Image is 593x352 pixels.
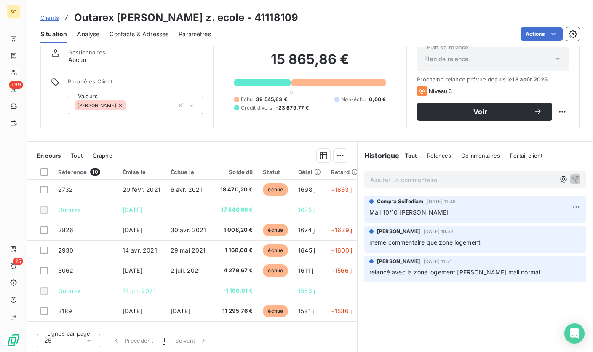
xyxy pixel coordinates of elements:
span: Situation [40,30,67,38]
span: Mail 10/10 [PERSON_NAME] [369,209,449,216]
span: 10 [90,168,100,176]
span: 0 [289,89,293,96]
img: Logo LeanPay [7,333,20,347]
span: 25 [13,258,23,265]
span: [DATE] [123,206,142,213]
div: Statut [263,169,288,175]
span: échue [263,244,288,257]
span: +99 [9,81,23,89]
span: Commentaires [461,152,500,159]
span: 6 avr. 2021 [171,186,203,193]
span: 1 [163,336,165,345]
span: [DATE] [123,226,142,234]
span: Propriétés Client [68,78,203,90]
div: Échue le [171,169,208,175]
span: Paramètres [179,30,211,38]
span: 29 mai 2021 [171,247,206,254]
span: Compta Scifodiam [377,198,423,205]
span: 15 juin 2021 [123,287,156,294]
span: Tout [405,152,417,159]
div: SC [7,5,20,19]
span: Aucun [68,56,86,64]
span: échue [263,305,288,317]
button: Actions [521,27,563,41]
span: +1600 j [331,247,352,254]
span: Outarex [58,287,81,294]
span: Voir [427,108,534,115]
span: [PERSON_NAME] [77,103,116,108]
span: Relances [427,152,451,159]
span: Portail client [510,152,542,159]
div: Délai [298,169,321,175]
span: 1581 j [298,307,314,314]
button: Précédent [107,332,158,349]
span: meme commentaire que zone logement [369,239,481,246]
h3: Outarex [PERSON_NAME] z. ecole - 41118109 [74,10,298,25]
span: 2732 [58,186,73,193]
h6: Historique [358,150,400,161]
div: Référence [58,168,112,176]
span: 2930 [58,247,74,254]
span: 3062 [58,267,74,274]
a: Clients [40,13,59,22]
span: 3189 [58,307,72,314]
span: [DATE] [123,267,142,274]
span: -17 546,69 € [219,206,253,214]
span: 18 août 2025 [512,76,548,83]
span: 1645 j [298,247,315,254]
span: 25 [44,336,51,345]
span: Tout [71,152,83,159]
span: 2 juil. 2021 [171,267,201,274]
span: Échu [241,96,253,103]
span: échue [263,183,288,196]
span: +1536 j [331,307,352,314]
span: 30 avr. 2021 [171,226,206,234]
span: [DATE] [171,307,190,314]
span: [DATE] [123,307,142,314]
button: Voir [417,103,552,121]
button: Suivant [170,332,213,349]
span: Clients [40,14,59,21]
span: 1 168,00 € [219,246,253,255]
span: [PERSON_NAME] [377,258,420,265]
span: [DATE] 11:48 [427,199,456,204]
span: -1 160,01 € [219,287,253,295]
span: Outarex [58,206,81,213]
div: Émise le [123,169,160,175]
span: 2826 [58,226,74,234]
span: Crédit divers [241,104,272,112]
input: Ajouter une valeur [126,102,132,109]
span: +1566 j [331,267,352,274]
span: 1 008,20 € [219,226,253,234]
span: relancé avec la zone logement [PERSON_NAME] mail normal [369,269,540,276]
span: 14 avr. 2021 [123,247,157,254]
span: 1583 j [298,287,315,294]
div: Solde dû [219,169,253,175]
span: Contacts & Adresses [110,30,168,38]
span: En cours [37,152,61,159]
span: 1698 j [298,186,315,193]
span: +1653 j [331,186,352,193]
span: 18 470,20 € [219,185,253,194]
span: 39 545,63 € [256,96,287,103]
span: -23 679,77 € [276,104,309,112]
h2: 15 865,86 € [234,51,386,76]
span: 1675 j [298,206,315,213]
span: Graphe [93,152,112,159]
div: Open Intercom Messenger [564,323,585,344]
span: 0,00 € [369,96,386,103]
span: Prochaine relance prévue depuis le [417,76,569,83]
span: échue [263,224,288,236]
span: 11 295,76 € [219,307,253,315]
span: 4 279,67 € [219,266,253,275]
span: Niveau 3 [429,88,452,94]
span: +1629 j [331,226,352,234]
button: 1 [158,332,170,349]
span: [DATE] 11:51 [424,259,452,264]
span: Plan de relance [424,55,468,63]
span: 1674 j [298,226,315,234]
span: 20 févr. 2021 [123,186,160,193]
span: Analyse [77,30,99,38]
span: échue [263,264,288,277]
span: [PERSON_NAME] [377,228,420,235]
